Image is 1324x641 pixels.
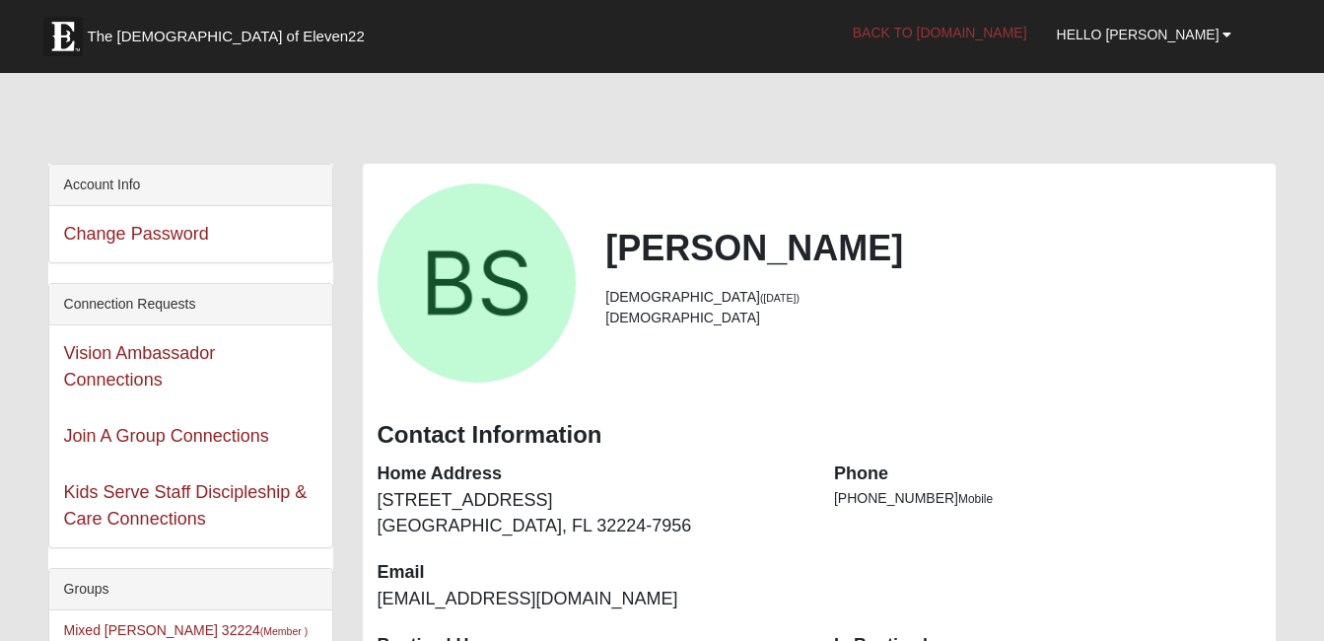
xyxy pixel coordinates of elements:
[64,622,309,638] a: Mixed [PERSON_NAME] 32224(Member )
[49,569,332,610] div: Groups
[64,426,269,446] a: Join A Group Connections
[64,343,216,390] a: Vision Ambassador Connections
[260,625,308,637] small: (Member )
[378,421,1262,450] h3: Contact Information
[834,462,1261,487] dt: Phone
[838,8,1042,57] a: Back to [DOMAIN_NAME]
[1057,27,1219,42] span: Hello [PERSON_NAME]
[34,7,428,56] a: The [DEMOGRAPHIC_DATA] of Eleven22
[378,462,804,487] dt: Home Address
[88,27,365,46] span: The [DEMOGRAPHIC_DATA] of Eleven22
[605,227,1261,269] h2: [PERSON_NAME]
[605,308,1261,328] li: [DEMOGRAPHIC_DATA]
[605,287,1261,308] li: [DEMOGRAPHIC_DATA]
[1042,10,1247,59] a: Hello [PERSON_NAME]
[834,488,1261,509] li: [PHONE_NUMBER]
[378,488,804,538] dd: [STREET_ADDRESS] [GEOGRAPHIC_DATA], FL 32224-7956
[378,560,804,586] dt: Email
[43,17,83,56] img: Eleven22 logo
[378,183,577,383] a: View Fullsize Photo
[958,492,993,506] span: Mobile
[49,284,332,325] div: Connection Requests
[760,292,800,304] small: ([DATE])
[64,224,209,244] a: Change Password
[64,482,308,529] a: Kids Serve Staff Discipleship & Care Connections
[49,165,332,206] div: Account Info
[378,587,804,612] dd: [EMAIL_ADDRESS][DOMAIN_NAME]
